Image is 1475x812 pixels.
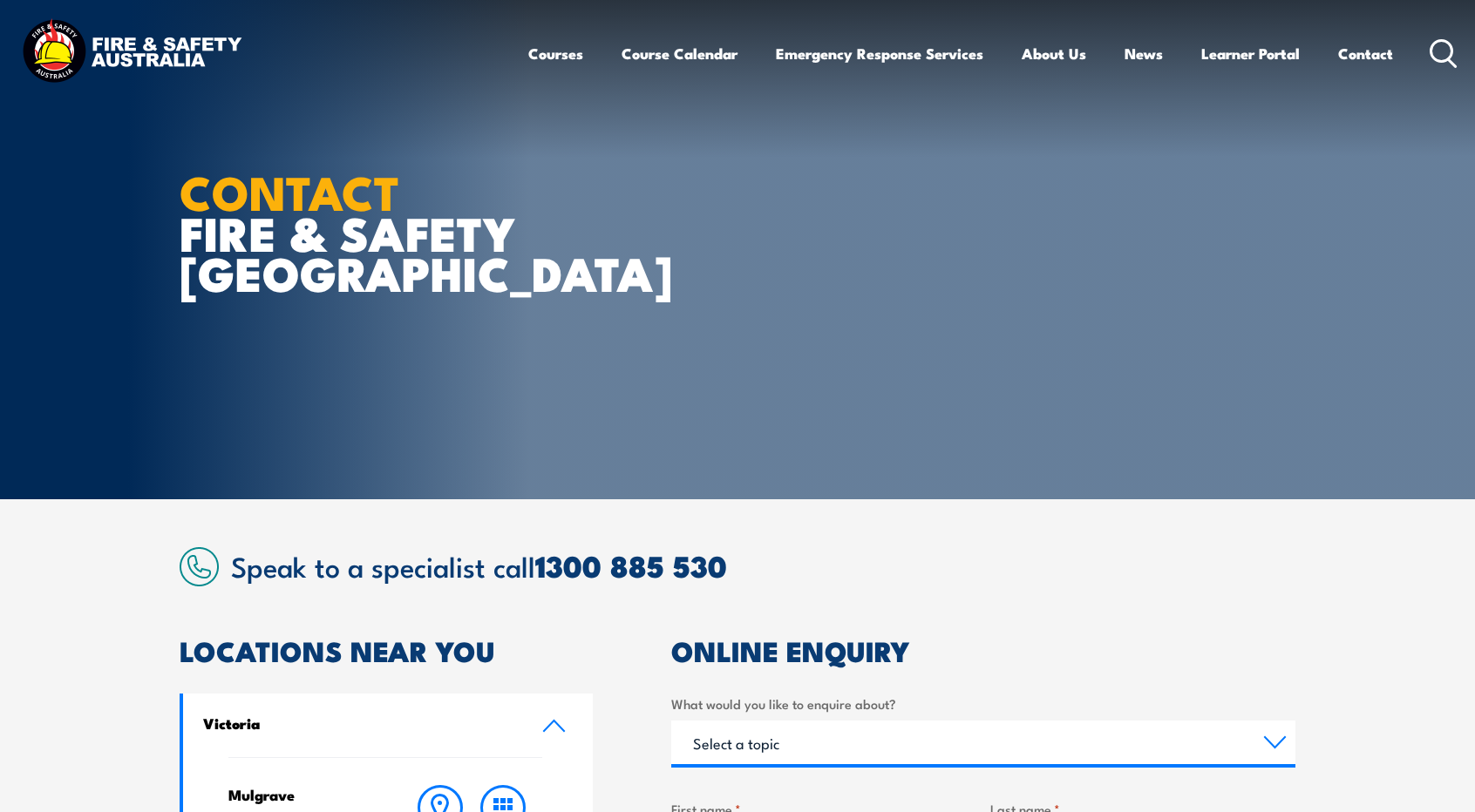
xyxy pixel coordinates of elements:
h2: ONLINE ENQUIRY [671,638,1295,662]
a: News [1125,30,1163,77]
h2: Speak to a specialist call [231,550,1295,581]
a: Courses [528,30,583,77]
h1: FIRE & SAFETY [GEOGRAPHIC_DATA] [180,171,610,293]
a: Learner Portal [1201,30,1300,77]
a: Emergency Response Services [776,30,983,77]
strong: CONTACT [180,154,400,227]
label: What would you like to enquire about? [671,694,1295,714]
h4: Victoria [203,714,515,733]
h4: Mulgrave [228,785,374,804]
a: Victoria [183,694,593,757]
a: Course Calendar [622,30,737,77]
h2: LOCATIONS NEAR YOU [180,638,593,662]
a: About Us [1022,30,1086,77]
a: 1300 885 530 [535,542,727,588]
a: Contact [1338,30,1393,77]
